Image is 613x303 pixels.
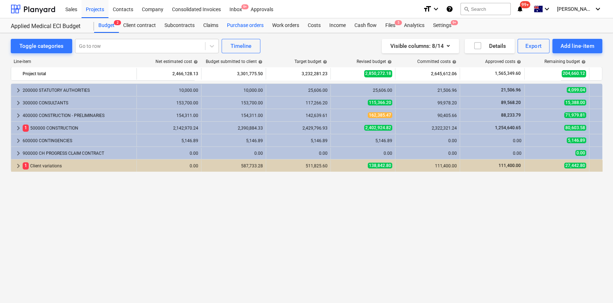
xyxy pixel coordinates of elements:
span: 89,568.20 [500,100,521,105]
div: 3,301,775.50 [204,68,263,80]
div: 0.00 [140,151,198,156]
i: keyboard_arrow_down [543,5,551,13]
div: 154,311.00 [204,113,263,118]
div: Settings [429,18,456,33]
span: 2,402,924.82 [364,125,392,131]
div: Approved costs [485,59,521,64]
span: keyboard_arrow_right [14,136,23,145]
div: Project total [23,68,134,80]
div: Details [473,41,506,51]
div: Budget [94,18,119,33]
div: 21,506.96 [398,88,457,93]
div: 5,146.89 [269,138,328,143]
button: Add line-item [552,39,602,53]
span: search [464,6,469,12]
div: Client variations [23,160,134,172]
span: help [192,60,198,64]
span: 204,660.12 [562,70,586,77]
div: 2,645,612.06 [398,68,457,80]
div: 25,606.00 [269,88,328,93]
a: Claims [199,18,223,33]
i: keyboard_arrow_down [594,5,602,13]
a: Budget2 [94,18,119,33]
div: 142,639.61 [269,113,328,118]
span: help [451,60,456,64]
div: 153,700.00 [204,100,263,105]
div: 400000 CONSTRUCTION - PRELIMINARIES [23,110,134,121]
span: 5 [395,20,402,25]
i: Knowledge base [446,5,453,13]
div: 10,000.00 [140,88,198,93]
div: Applied Medical ECI Budget [11,23,85,30]
div: 0.00 [463,151,521,156]
div: 2,429,796.93 [269,126,328,131]
span: keyboard_arrow_right [14,86,23,95]
span: 2 [114,20,121,25]
span: 138,842.80 [368,163,392,168]
div: 154,311.00 [140,113,198,118]
div: Add line-item [560,41,594,51]
div: 0.00 [398,151,457,156]
i: format_size [423,5,432,13]
button: Details [465,39,515,53]
span: 115,366.20 [368,100,392,105]
div: 587,733.28 [204,163,263,168]
span: help [515,60,521,64]
div: Client contract [119,18,160,33]
span: 9+ [451,20,458,25]
div: 0.00 [269,151,328,156]
div: 25,606.00 [334,88,392,93]
div: Toggle categories [19,41,64,51]
div: 3,232,281.23 [269,68,328,80]
a: Subcontracts [160,18,199,33]
div: Net estimated cost [155,59,198,64]
a: Costs [303,18,325,33]
span: 0.00 [575,150,586,156]
a: Analytics [400,18,429,33]
div: Target budget [294,59,327,64]
div: Timeline [231,41,251,51]
span: 1 [23,125,29,131]
div: Budget submitted to client [206,59,263,64]
div: 117,266.20 [269,100,328,105]
span: keyboard_arrow_right [14,111,23,120]
a: Settings9+ [429,18,456,33]
div: 0.00 [334,151,392,156]
div: 99,978.20 [398,100,457,105]
div: Committed costs [417,59,456,64]
span: help [386,60,392,64]
div: Line-item [11,59,136,64]
span: keyboard_arrow_right [14,99,23,107]
span: [PERSON_NAME] [557,6,593,12]
div: 2,322,321.24 [398,126,457,131]
div: 0.00 [204,151,263,156]
a: Purchase orders [223,18,268,33]
button: Toggle categories [11,39,72,53]
div: 111,400.00 [398,163,457,168]
span: 15,388.00 [564,100,586,105]
span: keyboard_arrow_right [14,162,23,170]
span: 162,385.47 [368,112,392,118]
div: 2,466,128.13 [140,68,198,80]
div: 2,390,884.33 [204,126,263,131]
span: 88,233.79 [500,113,521,118]
span: 4,099.04 [567,87,586,93]
span: 9+ [241,4,249,9]
span: keyboard_arrow_right [14,149,23,158]
button: Export [517,39,550,53]
div: Files [381,18,400,33]
span: help [321,60,327,64]
span: keyboard_arrow_right [14,124,23,132]
div: 300000 CONSULTANTS [23,97,134,109]
span: 1,254,640.65 [494,125,521,130]
div: 500000 CONSTRUCTION [23,122,134,134]
div: Remaining budget [544,59,586,64]
div: Export [525,41,542,51]
span: 27,442.80 [564,163,586,168]
div: Income [325,18,350,33]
